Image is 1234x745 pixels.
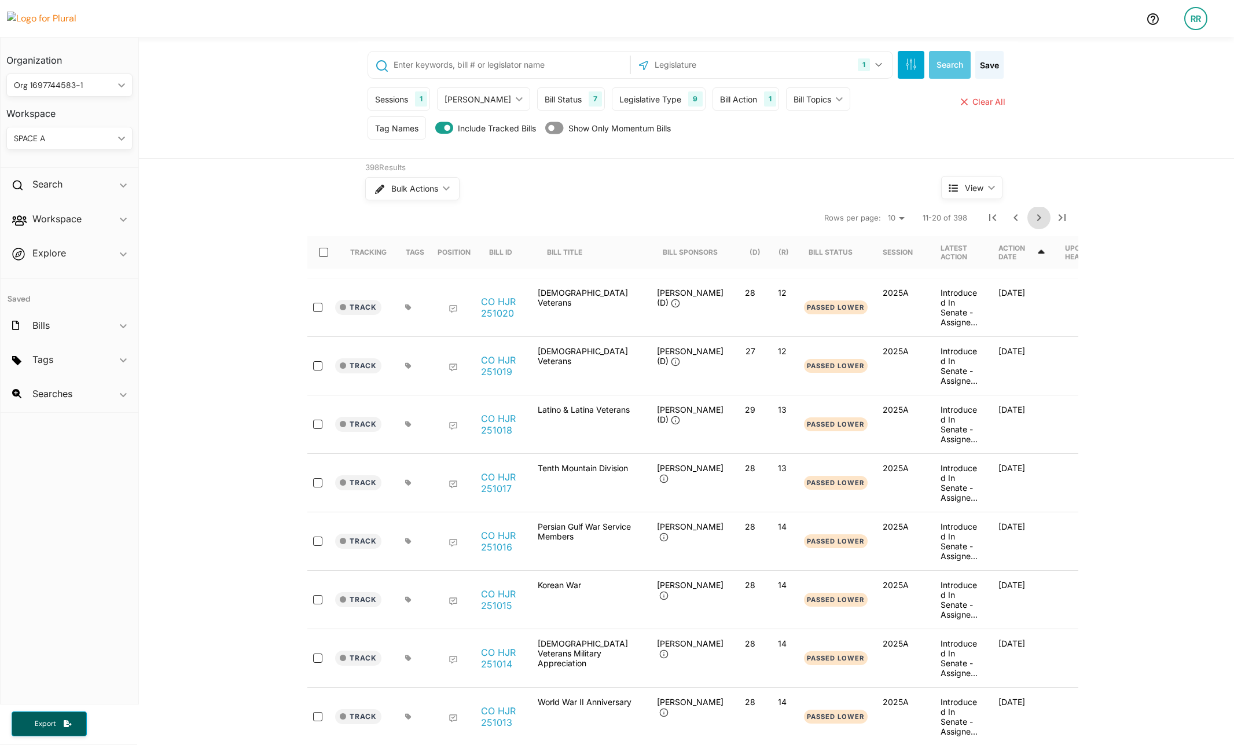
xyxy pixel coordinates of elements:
[449,655,458,665] div: Add Position Statement
[663,236,718,269] div: Bill Sponsors
[481,413,525,436] a: CO HJR 251018
[931,580,989,619] div: Introduced In Senate - Assigned to
[653,54,777,76] input: Legislature
[532,697,648,736] div: World War II Anniversary
[481,296,525,319] a: CO HJR 251020
[589,91,602,107] div: 7
[771,463,794,473] p: 13
[883,697,922,707] div: 2025A
[1184,7,1207,30] div: RR
[739,405,762,414] p: 29
[1175,2,1217,35] a: RR
[739,580,762,590] p: 28
[1,279,138,307] h4: Saved
[335,651,381,666] button: Track
[392,54,627,76] input: Enter keywords, bill # or legislator name
[14,79,113,91] div: Org 1697744583-1
[778,236,789,269] div: (R)
[931,697,989,736] div: Introduced In Senate - Assigned to
[532,522,648,561] div: Persian Gulf War Service Members
[406,248,424,256] div: Tags
[931,638,989,678] div: Introduced In Senate - Assigned to
[32,319,50,332] h2: Bills
[375,93,408,105] div: Sessions
[941,236,980,269] div: Latest Action
[809,236,863,269] div: Bill Status
[771,522,794,531] p: 14
[905,58,917,68] span: Search Filters
[989,463,1056,502] div: [DATE]
[657,405,723,424] span: [PERSON_NAME] (D)
[804,651,868,666] button: Passed Lower
[771,288,794,298] p: 12
[931,288,989,327] div: Introduced In Senate - Assigned to
[739,288,762,298] p: 28
[941,244,980,261] div: Latest Action
[313,595,322,604] input: select-row-state-co-2025a-hjr251015
[313,712,322,721] input: select-row-state-co-2025a-hjr251013
[804,417,868,432] button: Passed Lower
[6,97,133,122] h3: Workspace
[739,463,762,473] p: 28
[804,359,868,373] button: Passed Lower
[931,405,989,444] div: Introduced In Senate - Assigned to
[313,361,322,370] input: select-row-state-co-2025a-hjr251019
[883,463,922,473] div: 2025A
[778,248,789,256] div: (R)
[1027,206,1051,229] button: Next Page
[7,12,88,25] img: Logo for Plural
[809,248,853,256] div: Bill Status
[405,655,412,662] div: Add tags
[481,530,525,553] a: CO HJR 251016
[657,580,723,590] span: [PERSON_NAME]
[405,479,412,486] div: Add tags
[481,705,525,728] a: CO HJR 251013
[989,638,1056,678] div: [DATE]
[929,51,971,79] button: Search
[883,638,922,648] div: 2025A
[335,534,381,549] button: Track
[532,405,648,444] div: Latino & Latina Veterans
[998,244,1036,261] div: Action Date
[449,538,458,548] div: Add Position Statement
[1004,206,1027,229] button: Previous Page
[405,713,412,720] div: Add tags
[657,346,723,366] span: [PERSON_NAME] (D)
[824,212,881,224] span: Rows per page:
[804,300,868,315] button: Passed Lower
[657,638,723,648] span: [PERSON_NAME]
[972,97,1005,107] span: Clear All
[547,236,593,269] div: Bill Title
[547,248,582,256] div: Bill Title
[1065,244,1104,261] div: Upcoming Hearing
[883,236,923,269] div: Session
[794,93,831,105] div: Bill Topics
[688,91,702,107] div: 9
[335,417,381,432] button: Track
[853,54,890,76] button: 1
[335,358,381,373] button: Track
[989,405,1056,444] div: [DATE]
[771,638,794,648] p: 14
[12,711,87,736] button: Export
[771,697,794,707] p: 14
[657,522,723,531] span: [PERSON_NAME]
[739,697,762,707] p: 28
[449,304,458,314] div: Add Position Statement
[405,304,412,311] div: Add tags
[883,580,922,590] div: 2025A
[32,353,53,366] h2: Tags
[923,212,967,224] span: 11-20 of 398
[335,592,381,607] button: Track
[532,463,648,502] div: Tenth Mountain Division
[739,346,762,356] p: 27
[739,522,762,531] p: 28
[931,463,989,502] div: Introduced In Senate - Assigned to
[532,346,648,386] div: [DEMOGRAPHIC_DATA] Veterans
[1051,206,1074,229] button: Last Page
[804,710,868,724] button: Passed Lower
[365,162,898,174] div: 398 Results
[14,133,113,145] div: SPACE A
[449,714,458,723] div: Add Position Statement
[989,346,1056,386] div: [DATE]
